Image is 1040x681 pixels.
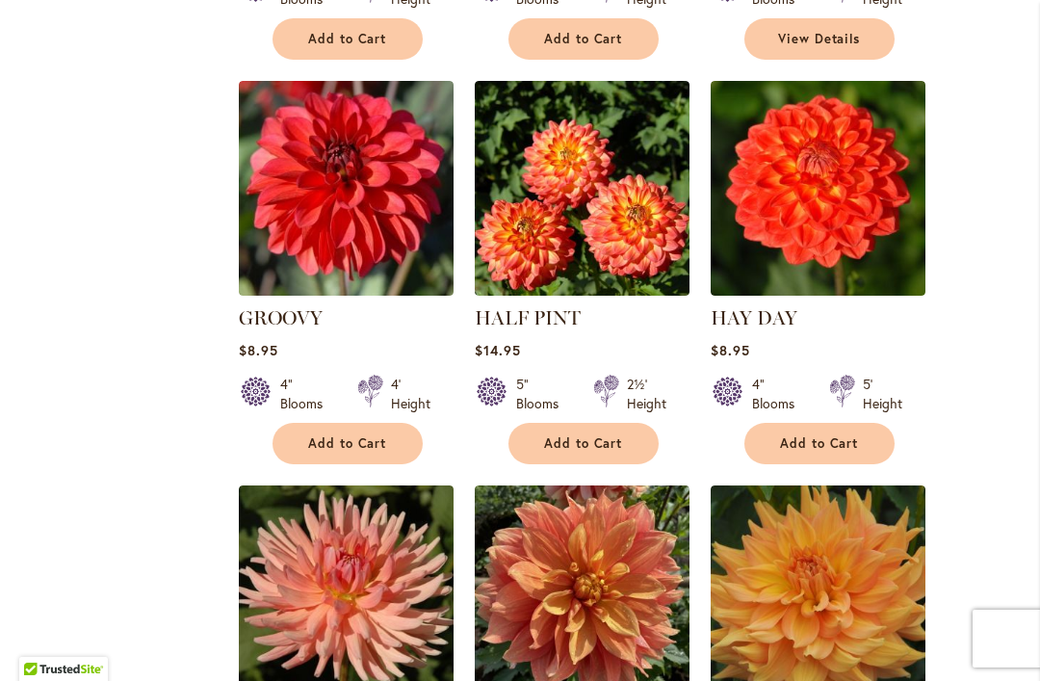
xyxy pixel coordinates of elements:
span: Add to Cart [780,435,859,452]
iframe: Launch Accessibility Center [14,613,68,667]
div: 2½' Height [627,375,666,413]
span: Add to Cart [544,31,623,47]
a: GROOVY [239,281,454,300]
img: GROOVY [239,81,454,296]
span: $8.95 [711,341,750,359]
div: 5' Height [863,375,902,413]
span: $8.95 [239,341,278,359]
span: View Details [778,31,861,47]
a: HALF PINT [475,281,689,300]
a: View Details [744,18,895,60]
a: GROOVY [239,306,323,329]
div: 5" Blooms [516,375,570,413]
div: 4" Blooms [280,375,334,413]
span: $14.95 [475,341,521,359]
button: Add to Cart [273,18,423,60]
button: Add to Cart [273,423,423,464]
button: Add to Cart [508,423,659,464]
button: Add to Cart [508,18,659,60]
button: Add to Cart [744,423,895,464]
a: HALF PINT [475,306,581,329]
div: 4" Blooms [752,375,806,413]
img: HALF PINT [475,81,689,296]
img: HAY DAY [711,81,925,296]
span: Add to Cart [544,435,623,452]
div: 4' Height [391,375,430,413]
a: HAY DAY [711,306,797,329]
span: Add to Cart [308,435,387,452]
a: HAY DAY [711,281,925,300]
span: Add to Cart [308,31,387,47]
